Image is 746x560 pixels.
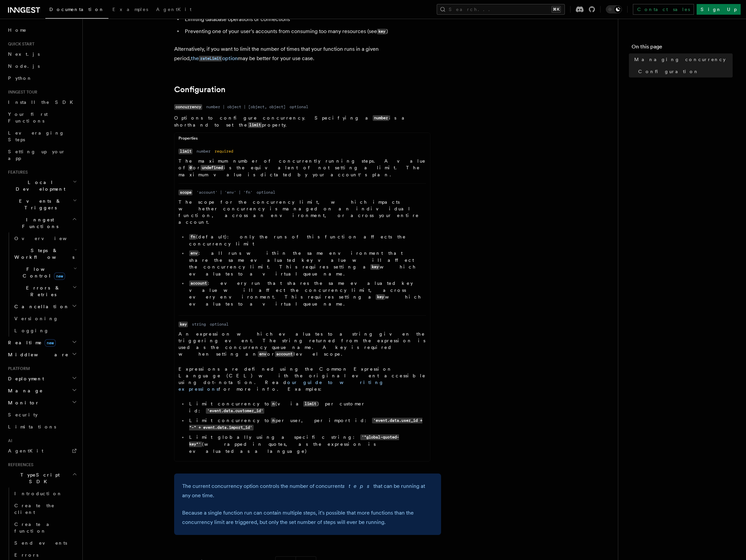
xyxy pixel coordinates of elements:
[178,190,193,195] code: scope
[638,68,699,75] span: Configuration
[14,328,49,333] span: Logging
[45,339,56,347] span: new
[14,540,67,546] span: Send events
[156,7,192,12] span: AgentKit
[8,130,64,142] span: Leveraging Steps
[8,424,56,429] span: Limitations
[633,4,694,15] a: Contact sales
[12,244,78,263] button: Steps & Workflows
[152,2,196,18] a: AgentKit
[178,158,426,178] p: The maximum number of concurrently running steps. A value of or is the equivalent of not setting ...
[5,375,44,382] span: Deployment
[5,409,78,421] a: Security
[377,29,386,34] code: key
[12,285,72,298] span: Errors & Retries
[5,399,39,406] span: Monitor
[632,53,733,65] a: Managing concurrency
[634,56,726,63] span: Managing concurrency
[5,349,78,361] button: Middleware
[45,2,108,19] a: Documentation
[5,438,12,443] span: AI
[206,408,264,414] code: 'event.data.customer_id'
[12,488,78,500] a: Introduction
[178,380,384,392] a: our guide to writing expressions
[606,5,622,13] button: Toggle dark mode
[258,351,267,357] code: env
[215,149,233,154] dd: required
[5,195,78,214] button: Events & Triggers
[12,303,69,310] span: Cancellation
[5,96,78,108] a: Install the SDK
[5,108,78,127] a: Your first Functions
[182,482,433,500] p: The current concurrency option controls the number of concurrent that can be running at any one t...
[290,104,308,110] dd: optional
[5,198,73,211] span: Events & Triggers
[12,232,78,244] a: Overview
[5,176,78,195] button: Local Development
[5,72,78,84] a: Python
[210,322,229,327] dd: optional
[187,417,426,431] li: Limit concurrency to per user, per import id:
[14,316,58,321] span: Versioning
[5,337,78,349] button: Realtimenew
[201,165,224,171] code: undefined
[271,401,276,407] code: n
[12,537,78,549] a: Send events
[5,385,78,397] button: Manage
[199,56,222,61] code: rateLimit
[5,146,78,164] a: Setting up your app
[174,85,226,94] a: Configuration
[12,266,73,279] span: Flow Control
[187,280,426,307] li: : every run that shares the same evaluated key value will affect the concurrency limit, across ev...
[5,339,56,346] span: Realtime
[192,322,206,327] dd: string
[5,60,78,72] a: Node.js
[275,351,294,357] code: account
[271,418,276,423] code: n
[183,15,441,24] li: Limiting database operations or connections
[342,483,373,489] em: steps
[188,165,193,171] code: 0
[12,500,78,518] a: Create the client
[12,263,78,282] button: Flow Controlnew
[187,400,426,414] li: Limit concurrency to (via ) per customer id:
[5,445,78,457] a: AgentKit
[178,199,426,225] p: The scope for the concurrency limit, which impacts whether concurrency is managed on an individua...
[5,127,78,146] a: Leveraging Steps
[370,264,380,270] code: key
[248,122,262,128] code: limit
[8,63,40,69] span: Node.js
[49,7,104,12] span: Documentation
[5,216,72,230] span: Inngest Functions
[5,397,78,409] button: Monitor
[257,190,275,195] dd: optional
[174,136,430,144] div: Properties
[8,149,65,161] span: Setting up your app
[5,179,73,192] span: Local Development
[178,322,188,327] code: key
[8,448,43,453] span: AgentKit
[178,331,426,358] p: An expression which evaluates to a string given the triggering event. The string returned from th...
[5,214,78,232] button: Inngest Functions
[5,170,28,175] span: Features
[5,421,78,433] a: Limitations
[12,325,78,337] a: Logging
[5,41,34,47] span: Quick start
[191,55,238,61] a: therateLimitoption
[697,4,741,15] a: Sign Up
[206,104,286,110] dd: number | object | [object, object]
[14,503,55,515] span: Create the client
[189,250,199,256] code: env
[8,100,77,105] span: Install the SDK
[5,387,43,394] span: Manage
[108,2,152,18] a: Examples
[8,27,27,33] span: Home
[189,234,196,240] code: fn
[187,250,426,277] li: : all runs within the same environment that share the same evaluated key value will affect the co...
[178,149,193,154] code: limit
[187,233,426,247] li: (default): only the runs of this function affects the concurrency limit
[8,75,32,81] span: Python
[14,236,83,241] span: Overview
[8,51,40,57] span: Next.js
[5,89,37,95] span: Inngest tour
